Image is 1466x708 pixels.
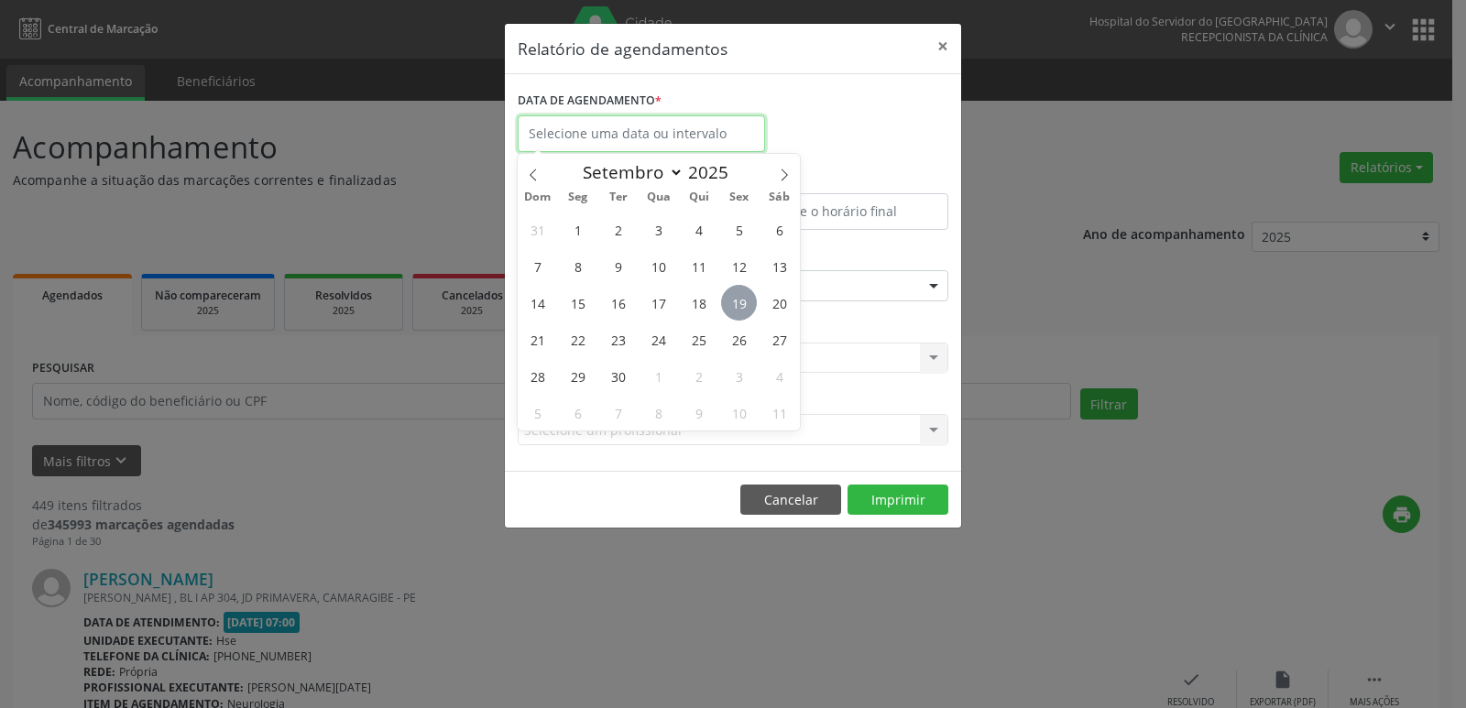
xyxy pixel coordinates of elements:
[560,248,596,284] span: Setembro 8, 2025
[520,285,555,321] span: Setembro 14, 2025
[721,395,757,430] span: Outubro 10, 2025
[560,212,596,247] span: Setembro 1, 2025
[681,248,717,284] span: Setembro 11, 2025
[719,191,760,203] span: Sex
[679,191,719,203] span: Qui
[520,321,555,357] span: Setembro 21, 2025
[600,212,636,247] span: Setembro 2, 2025
[640,285,676,321] span: Setembro 17, 2025
[681,321,717,357] span: Setembro 25, 2025
[681,358,717,394] span: Outubro 2, 2025
[518,115,765,152] input: Selecione uma data ou intervalo
[558,191,598,203] span: Seg
[681,212,717,247] span: Setembro 4, 2025
[761,212,797,247] span: Setembro 6, 2025
[721,285,757,321] span: Setembro 19, 2025
[518,37,728,60] h5: Relatório de agendamentos
[560,285,596,321] span: Setembro 15, 2025
[600,321,636,357] span: Setembro 23, 2025
[681,395,717,430] span: Outubro 9, 2025
[640,212,676,247] span: Setembro 3, 2025
[761,395,797,430] span: Outubro 11, 2025
[681,285,717,321] span: Setembro 18, 2025
[848,485,948,516] button: Imprimir
[721,212,757,247] span: Setembro 5, 2025
[740,485,841,516] button: Cancelar
[560,321,596,357] span: Setembro 22, 2025
[640,248,676,284] span: Setembro 10, 2025
[761,248,797,284] span: Setembro 13, 2025
[761,321,797,357] span: Setembro 27, 2025
[738,193,948,230] input: Selecione o horário final
[640,395,676,430] span: Outubro 8, 2025
[520,395,555,430] span: Outubro 5, 2025
[760,191,800,203] span: Sáb
[721,321,757,357] span: Setembro 26, 2025
[518,191,558,203] span: Dom
[721,358,757,394] span: Outubro 3, 2025
[684,160,744,184] input: Year
[600,285,636,321] span: Setembro 16, 2025
[721,248,757,284] span: Setembro 12, 2025
[924,24,961,69] button: Close
[761,285,797,321] span: Setembro 20, 2025
[598,191,639,203] span: Ter
[600,358,636,394] span: Setembro 30, 2025
[640,321,676,357] span: Setembro 24, 2025
[574,159,684,185] select: Month
[640,358,676,394] span: Outubro 1, 2025
[520,358,555,394] span: Setembro 28, 2025
[520,248,555,284] span: Setembro 7, 2025
[560,358,596,394] span: Setembro 29, 2025
[560,395,596,430] span: Outubro 6, 2025
[600,248,636,284] span: Setembro 9, 2025
[738,165,948,193] label: ATÉ
[761,358,797,394] span: Outubro 4, 2025
[520,212,555,247] span: Agosto 31, 2025
[639,191,679,203] span: Qua
[600,395,636,430] span: Outubro 7, 2025
[518,87,662,115] label: DATA DE AGENDAMENTO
